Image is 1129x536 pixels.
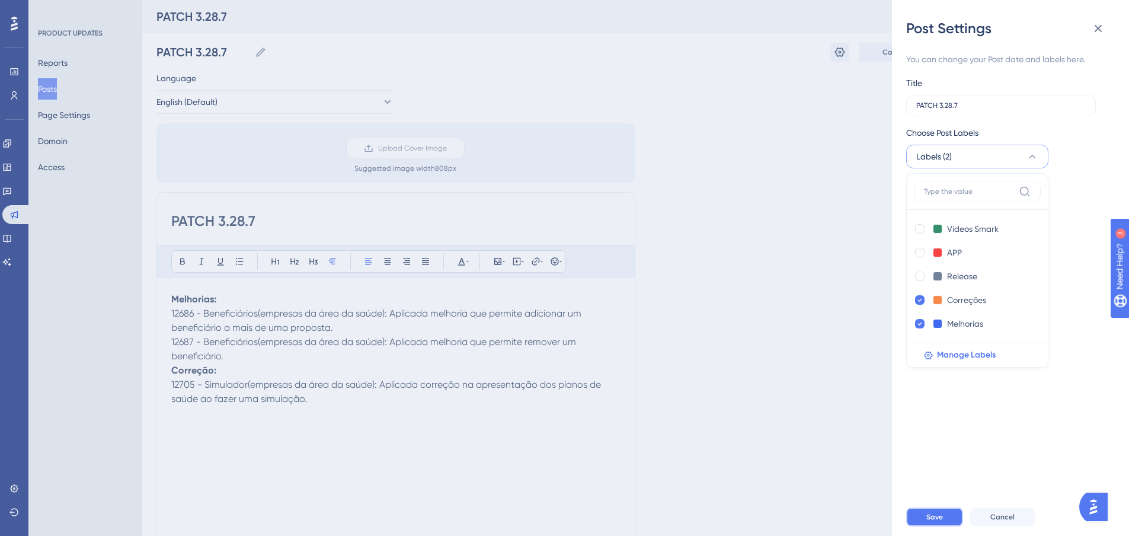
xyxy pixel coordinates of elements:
button: Cancel [970,508,1035,527]
input: New Tag [947,269,994,283]
input: New Tag [947,222,1001,236]
div: Title [906,76,922,90]
span: Labels (2) [916,149,952,164]
input: Type the value [924,187,1014,196]
div: Post Settings [906,19,1115,38]
input: New Tag [947,293,994,307]
span: Choose Post Labels [906,126,978,140]
div: You can change your Post date and labels here. [906,52,1105,66]
button: Labels (2) [906,145,1048,168]
span: Save [926,512,943,522]
button: Save [906,508,963,527]
button: Manage Labels [914,343,1048,367]
div: 3 [82,6,86,15]
input: Type the value [916,101,1086,110]
span: Need Help? [28,3,74,17]
input: New Tag [947,317,994,331]
span: Cancel [990,512,1015,522]
iframe: UserGuiding AI Assistant Launcher [1079,489,1115,525]
span: Manage Labels [937,348,996,362]
input: New Tag [947,245,994,260]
